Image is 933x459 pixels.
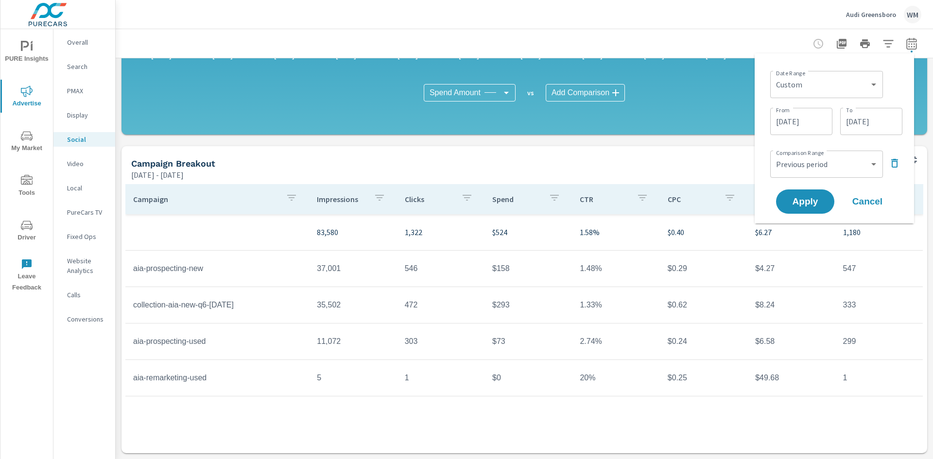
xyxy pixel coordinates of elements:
p: $524 [492,226,564,238]
span: Tools [3,175,50,199]
div: Add Comparison [546,84,625,102]
p: 83,580 [317,226,389,238]
p: Fixed Ops [67,232,107,241]
td: $0.62 [660,293,747,317]
p: Conversions [67,314,107,324]
p: 1,180 [843,226,915,238]
td: $0.24 [660,329,747,354]
p: Overall [67,37,107,47]
div: Conversions [53,312,115,326]
td: 472 [397,293,484,317]
td: $73 [484,329,572,354]
p: PMAX [67,86,107,96]
p: 1.58% [580,226,652,238]
p: Spend [492,194,541,204]
div: PMAX [53,84,115,98]
span: Add Comparison [552,88,609,98]
p: Social [67,135,107,144]
span: Apply [786,197,825,206]
p: [DATE] - [DATE] [131,169,184,181]
p: 1,322 [405,226,477,238]
td: aia-prospecting-used [125,329,309,354]
td: $49.68 [747,366,835,390]
td: $4.27 [747,256,835,281]
td: $8.24 [747,293,835,317]
td: $6.58 [747,329,835,354]
div: PureCars TV [53,205,115,220]
div: Calls [53,288,115,302]
div: Website Analytics [53,254,115,278]
p: Calls [67,290,107,300]
p: $6.27 [755,226,827,238]
p: Website Analytics [67,256,107,275]
span: Leave Feedback [3,258,50,293]
td: $0.25 [660,366,747,390]
span: Driver [3,220,50,243]
button: Select Date Range [902,34,921,53]
td: aia-prospecting-new [125,256,309,281]
p: Search [67,62,107,71]
h5: Campaign Breakout [131,158,215,169]
p: vs [516,88,546,97]
td: 2.74% [572,329,659,354]
td: $0.29 [660,256,747,281]
td: 547 [835,256,923,281]
div: Video [53,156,115,171]
td: aia-remarketing-used [125,366,309,390]
p: $0.40 [668,226,740,238]
span: Spend Amount [430,88,481,98]
div: Social [53,132,115,147]
div: Local [53,181,115,195]
p: Clicks [405,194,453,204]
p: Display [67,110,107,120]
div: Search [53,59,115,74]
span: PURE Insights [3,41,50,65]
div: WM [904,6,921,23]
td: $158 [484,256,572,281]
td: 35,502 [309,293,397,317]
td: $0 [484,366,572,390]
button: Cancel [838,189,897,214]
td: 333 [835,293,923,317]
p: Campaign [133,194,278,204]
td: 1 [835,366,923,390]
p: PureCars TV [67,207,107,217]
td: 303 [397,329,484,354]
p: Video [67,159,107,169]
td: 299 [835,329,923,354]
td: 546 [397,256,484,281]
div: Display [53,108,115,122]
p: CPC [668,194,716,204]
div: nav menu [0,29,53,297]
td: 1.33% [572,293,659,317]
td: $293 [484,293,572,317]
span: My Market [3,130,50,154]
button: Apply [776,189,834,214]
p: Impressions [317,194,365,204]
td: 20% [572,366,659,390]
td: 5 [309,366,397,390]
button: Apply Filters [879,34,898,53]
p: CTR [580,194,628,204]
td: 1 [397,366,484,390]
div: Fixed Ops [53,229,115,244]
td: 1.48% [572,256,659,281]
td: 37,001 [309,256,397,281]
td: collection-aia-new-q6-[DATE] [125,293,309,317]
div: Overall [53,35,115,50]
span: Cancel [848,197,887,206]
td: 11,072 [309,329,397,354]
p: Local [67,183,107,193]
span: Advertise [3,85,50,109]
p: Audi Greensboro [846,10,896,19]
div: Spend Amount [424,84,516,102]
